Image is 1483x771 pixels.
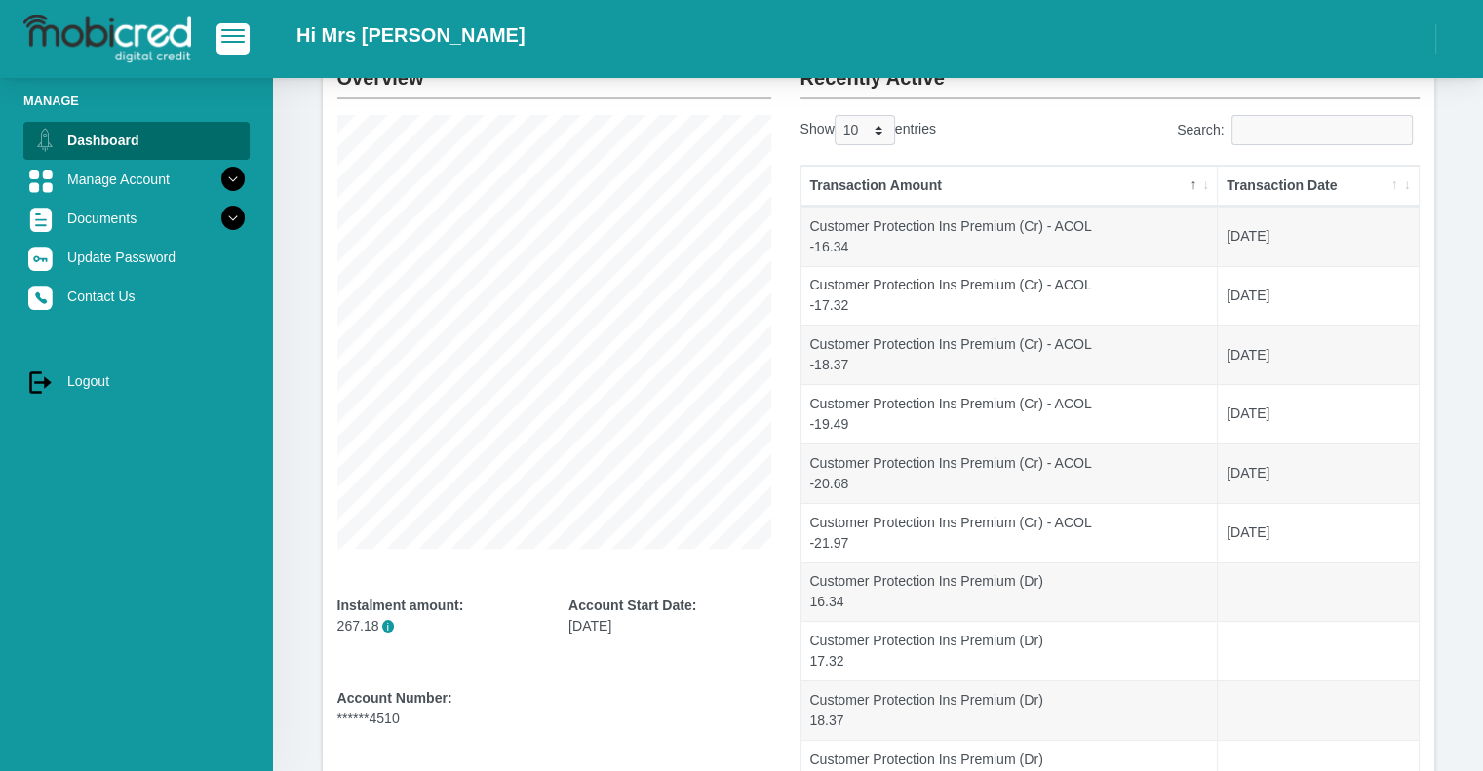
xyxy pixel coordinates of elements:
b: Account Number: [337,690,452,706]
td: [DATE] [1218,207,1418,266]
th: Transaction Date: activate to sort column ascending [1218,166,1418,207]
span: i [382,620,395,633]
a: Contact Us [23,278,250,315]
td: [DATE] [1218,443,1418,503]
a: Update Password [23,239,250,276]
img: logo-mobicred.svg [23,15,191,63]
label: Show entries [800,115,936,145]
a: Dashboard [23,122,250,159]
td: Customer Protection Ins Premium (Cr) - ACOL -18.37 [801,325,1219,384]
input: Search: [1231,115,1413,145]
td: [DATE] [1218,384,1418,443]
td: Customer Protection Ins Premium (Cr) - ACOL -17.32 [801,266,1219,326]
a: Logout [23,363,250,400]
td: Customer Protection Ins Premium (Dr) 16.34 [801,562,1219,622]
td: Customer Protection Ins Premium (Dr) 18.37 [801,680,1219,740]
a: Manage Account [23,161,250,198]
td: Customer Protection Ins Premium (Dr) 17.32 [801,621,1219,680]
p: 267.18 [337,616,540,636]
th: Transaction Amount: activate to sort column descending [801,166,1219,207]
td: Customer Protection Ins Premium (Cr) - ACOL -20.68 [801,443,1219,503]
select: Showentries [835,115,895,145]
b: Instalment amount: [337,598,464,613]
td: [DATE] [1218,503,1418,562]
h2: Hi Mrs [PERSON_NAME] [296,23,525,47]
a: Documents [23,200,250,237]
b: Account Start Date: [568,598,696,613]
li: Manage [23,92,250,110]
td: Customer Protection Ins Premium (Cr) - ACOL -16.34 [801,207,1219,266]
div: [DATE] [568,596,771,636]
label: Search: [1177,115,1420,145]
td: [DATE] [1218,325,1418,384]
td: Customer Protection Ins Premium (Cr) - ACOL -19.49 [801,384,1219,443]
td: Customer Protection Ins Premium (Cr) - ACOL -21.97 [801,503,1219,562]
td: [DATE] [1218,266,1418,326]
